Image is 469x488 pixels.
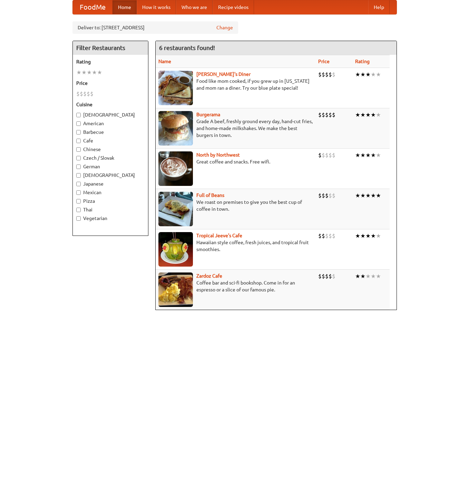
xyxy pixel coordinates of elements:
[332,192,335,199] li: $
[76,130,81,135] input: Barbecue
[332,272,335,280] li: $
[196,192,224,198] b: Full of Beans
[158,78,313,91] p: Food like mom cooked, if you grew up in [US_STATE] and mom ran a diner. Try our blue plate special!
[73,0,113,14] a: FoodMe
[355,272,360,280] li: ★
[365,111,371,119] li: ★
[83,90,87,98] li: $
[325,272,329,280] li: $
[76,208,81,212] input: Thai
[360,111,365,119] li: ★
[76,182,81,186] input: Japanese
[376,232,381,240] li: ★
[76,180,145,187] label: Japanese
[371,192,376,199] li: ★
[92,69,97,76] li: ★
[87,90,90,98] li: $
[76,215,145,222] label: Vegetarian
[76,146,145,153] label: Chinese
[371,111,376,119] li: ★
[329,71,332,78] li: $
[76,172,145,179] label: [DEMOGRAPHIC_DATA]
[371,151,376,159] li: ★
[376,111,381,119] li: ★
[318,59,330,64] a: Price
[355,111,360,119] li: ★
[76,147,81,152] input: Chinese
[355,232,360,240] li: ★
[76,139,81,143] input: Cafe
[360,232,365,240] li: ★
[158,239,313,253] p: Hawaiian style coffee, fresh juices, and tropical fruit smoothies.
[376,192,381,199] li: ★
[329,151,332,159] li: $
[72,21,238,34] div: Deliver to: [STREET_ADDRESS]
[76,120,145,127] label: American
[365,192,371,199] li: ★
[76,216,81,221] input: Vegetarian
[196,273,222,279] a: Zardoz Cafe
[76,137,145,144] label: Cafe
[322,272,325,280] li: $
[80,90,83,98] li: $
[371,272,376,280] li: ★
[318,151,322,159] li: $
[196,71,251,77] a: [PERSON_NAME]'s Diner
[360,192,365,199] li: ★
[158,59,171,64] a: Name
[97,69,102,76] li: ★
[325,232,329,240] li: $
[360,272,365,280] li: ★
[158,272,193,307] img: zardoz.jpg
[73,41,148,55] h4: Filter Restaurants
[87,69,92,76] li: ★
[329,192,332,199] li: $
[76,58,145,65] h5: Rating
[332,111,335,119] li: $
[329,272,332,280] li: $
[355,59,370,64] a: Rating
[76,155,145,161] label: Czech / Slovak
[113,0,137,14] a: Home
[76,113,81,117] input: [DEMOGRAPHIC_DATA]
[318,71,322,78] li: $
[158,71,193,105] img: sallys.jpg
[322,71,325,78] li: $
[365,71,371,78] li: ★
[76,190,81,195] input: Mexican
[355,151,360,159] li: ★
[322,232,325,240] li: $
[322,192,325,199] li: $
[332,232,335,240] li: $
[137,0,176,14] a: How it works
[76,121,81,126] input: American
[176,0,213,14] a: Who we are
[376,151,381,159] li: ★
[158,232,193,267] img: jeeves.jpg
[329,232,332,240] li: $
[76,90,80,98] li: $
[158,151,193,186] img: north.jpg
[76,101,145,108] h5: Cuisine
[318,232,322,240] li: $
[76,129,145,136] label: Barbecue
[158,199,313,212] p: We roast on premises to give you the best cup of coffee in town.
[158,158,313,165] p: Great coffee and snacks. Free wifi.
[76,80,145,87] h5: Price
[90,90,94,98] li: $
[318,272,322,280] li: $
[76,198,145,205] label: Pizza
[325,71,329,78] li: $
[360,151,365,159] li: ★
[325,151,329,159] li: $
[196,233,242,238] a: Tropical Jeeve's Cafe
[322,111,325,119] li: $
[365,272,371,280] li: ★
[332,151,335,159] li: $
[159,44,215,51] ng-pluralize: 6 restaurants found!
[216,24,233,31] a: Change
[81,69,87,76] li: ★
